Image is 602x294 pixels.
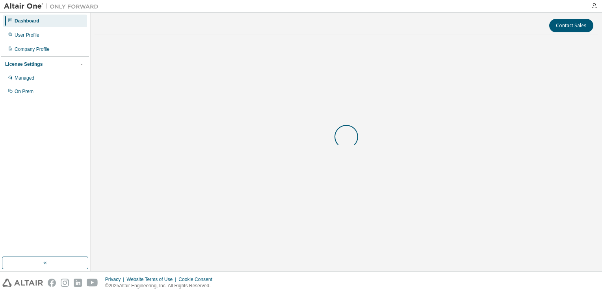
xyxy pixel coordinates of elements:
div: Website Terms of Use [126,276,178,283]
img: Altair One [4,2,102,10]
img: facebook.svg [48,279,56,287]
button: Contact Sales [549,19,593,32]
div: Privacy [105,276,126,283]
div: User Profile [15,32,39,38]
div: License Settings [5,61,43,67]
img: altair_logo.svg [2,279,43,287]
p: © 2025 Altair Engineering, Inc. All Rights Reserved. [105,283,217,289]
img: linkedin.svg [74,279,82,287]
div: Cookie Consent [178,276,217,283]
div: Company Profile [15,46,50,52]
img: instagram.svg [61,279,69,287]
div: On Prem [15,88,33,95]
img: youtube.svg [87,279,98,287]
div: Managed [15,75,34,81]
div: Dashboard [15,18,39,24]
